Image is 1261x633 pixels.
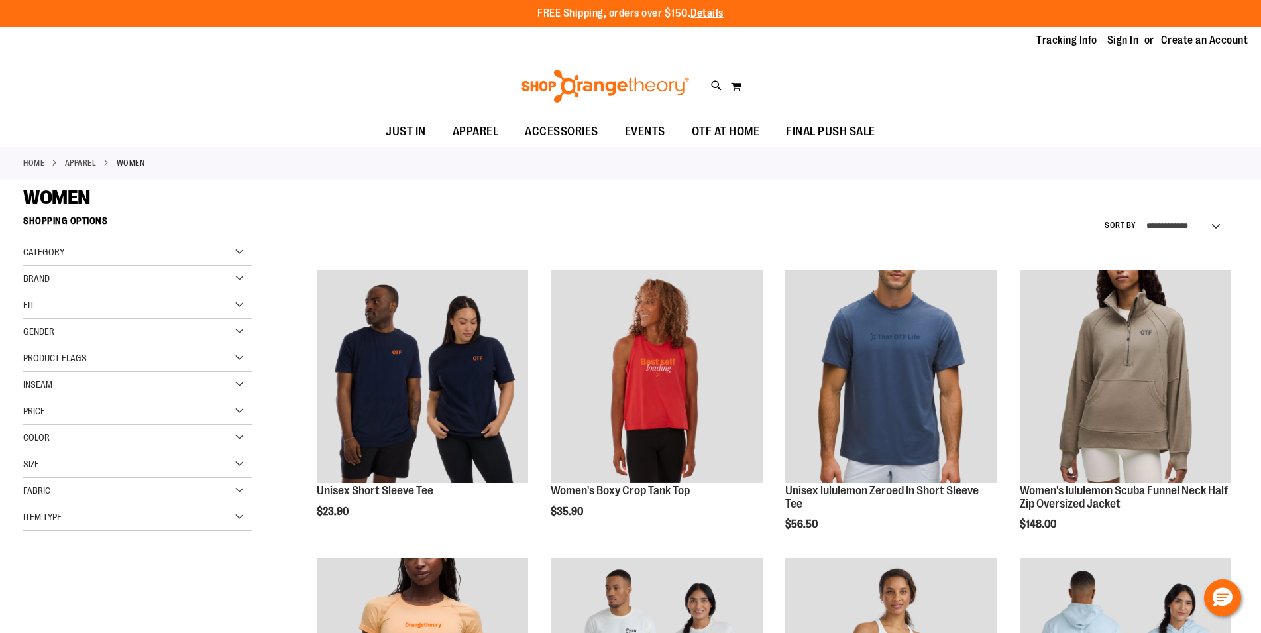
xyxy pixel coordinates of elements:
[23,186,90,209] span: WOMEN
[785,484,979,510] a: Unisex lululemon Zeroed In Short Sleeve Tee
[1020,518,1058,530] span: $148.00
[317,270,528,482] img: Image of Unisex Short Sleeve Tee
[520,70,691,103] img: Shop Orangetheory
[23,292,252,319] div: Fit
[23,273,50,284] span: Brand
[23,209,252,239] strong: Shopping Options
[453,117,499,146] span: APPAREL
[679,117,773,147] a: OTF AT HOME
[692,117,760,146] span: OTF AT HOME
[625,117,665,146] span: EVENTS
[23,478,252,504] div: Fabric
[1105,220,1136,231] label: Sort By
[1107,33,1139,48] a: Sign In
[23,406,45,416] span: Price
[23,300,34,310] span: Fit
[551,506,585,518] span: $35.90
[23,504,252,531] div: Item Type
[23,266,252,292] div: Brand
[690,7,724,19] a: Details
[310,264,535,551] div: product
[23,319,252,345] div: Gender
[23,379,52,390] span: Inseam
[65,157,97,169] a: APPAREL
[23,239,252,266] div: Category
[23,372,252,398] div: Inseam
[23,432,50,443] span: Color
[23,459,39,469] span: Size
[1161,33,1248,48] a: Create an Account
[773,117,889,147] a: FINAL PUSH SALE
[1204,579,1241,616] button: Hello, have a question? Let’s chat.
[544,264,769,551] div: product
[525,117,598,146] span: ACCESSORIES
[23,425,252,451] div: Color
[1020,270,1231,484] a: Women's lululemon Scuba Funnel Neck Half Zip Oversized Jacket
[785,518,820,530] span: $56.50
[23,247,64,257] span: Category
[23,485,50,496] span: Fabric
[612,117,679,147] a: EVENTS
[779,264,1003,564] div: product
[1013,264,1238,564] div: product
[1036,33,1097,48] a: Tracking Info
[386,117,426,146] span: JUST IN
[23,326,54,337] span: Gender
[23,353,87,363] span: Product Flags
[23,345,252,372] div: Product Flags
[786,117,875,146] span: FINAL PUSH SALE
[23,451,252,478] div: Size
[512,117,612,147] a: ACCESSORIES
[317,270,528,484] a: Image of Unisex Short Sleeve Tee
[551,484,690,497] a: Women's Boxy Crop Tank Top
[23,157,44,169] a: Home
[317,484,433,497] a: Unisex Short Sleeve Tee
[785,270,997,484] a: Unisex lululemon Zeroed In Short Sleeve Tee
[23,512,62,522] span: Item Type
[439,117,512,146] a: APPAREL
[23,398,252,425] div: Price
[317,506,351,518] span: $23.90
[1020,484,1228,510] a: Women's lululemon Scuba Funnel Neck Half Zip Oversized Jacket
[372,117,439,147] a: JUST IN
[551,270,762,482] img: Image of Womens Boxy Crop Tank
[1020,270,1231,482] img: Women's lululemon Scuba Funnel Neck Half Zip Oversized Jacket
[117,157,145,169] strong: WOMEN
[551,270,762,484] a: Image of Womens Boxy Crop Tank
[537,6,724,21] p: FREE Shipping, orders over $150.
[785,270,997,482] img: Unisex lululemon Zeroed In Short Sleeve Tee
